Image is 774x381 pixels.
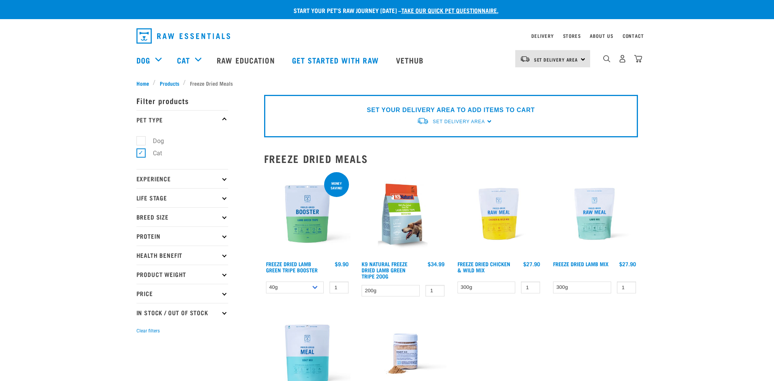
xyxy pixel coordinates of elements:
input: 1 [617,282,636,293]
button: Clear filters [136,327,160,334]
a: Get started with Raw [284,45,388,75]
a: Products [156,79,183,87]
img: RE Product Shoot 2023 Nov8678 [456,171,542,257]
p: Experience [136,169,228,188]
a: About Us [590,34,613,37]
a: Freeze Dried Lamb Mix [553,262,608,265]
img: Freeze Dried Lamb Green Tripe [264,171,351,257]
p: Breed Size [136,207,228,226]
label: Cat [141,148,165,158]
h2: Freeze Dried Meals [264,153,638,164]
img: van-moving.png [417,117,429,125]
span: Products [160,79,179,87]
p: Health Benefit [136,246,228,265]
a: Stores [563,34,581,37]
a: Delivery [531,34,553,37]
a: K9 Natural Freeze Dried Lamb Green Tripe 200g [362,262,407,277]
nav: dropdown navigation [130,25,644,47]
p: Price [136,284,228,303]
img: K9 Square [360,171,446,257]
input: 1 [425,285,445,297]
p: In Stock / Out Of Stock [136,303,228,322]
img: user.png [618,55,626,63]
p: Pet Type [136,110,228,129]
img: home-icon-1@2x.png [603,55,610,62]
a: Home [136,79,153,87]
img: Raw Essentials Logo [136,28,230,44]
a: Freeze Dried Chicken & Wild Mix [458,262,510,271]
p: Product Weight [136,265,228,284]
input: 1 [521,282,540,293]
div: $34.99 [428,261,445,267]
img: home-icon@2x.png [634,55,642,63]
nav: breadcrumbs [136,79,638,87]
a: Contact [623,34,644,37]
input: 1 [329,282,349,293]
p: SET YOUR DELIVERY AREA TO ADD ITEMS TO CART [367,106,535,115]
label: Dog [141,136,167,146]
p: Filter products [136,91,228,110]
img: van-moving.png [520,55,530,62]
p: Protein [136,226,228,246]
div: Money saving! [324,177,349,194]
a: Raw Education [209,45,284,75]
div: $9.90 [335,261,349,267]
span: Home [136,79,149,87]
a: Vethub [388,45,433,75]
a: take our quick pet questionnaire. [401,8,498,12]
a: Cat [177,54,190,66]
p: Life Stage [136,188,228,207]
div: $27.90 [619,261,636,267]
img: RE Product Shoot 2023 Nov8677 [551,171,638,257]
span: Set Delivery Area [534,58,578,61]
a: Dog [136,54,150,66]
a: Freeze Dried Lamb Green Tripe Booster [266,262,318,271]
span: Set Delivery Area [433,119,485,124]
div: $27.90 [523,261,540,267]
